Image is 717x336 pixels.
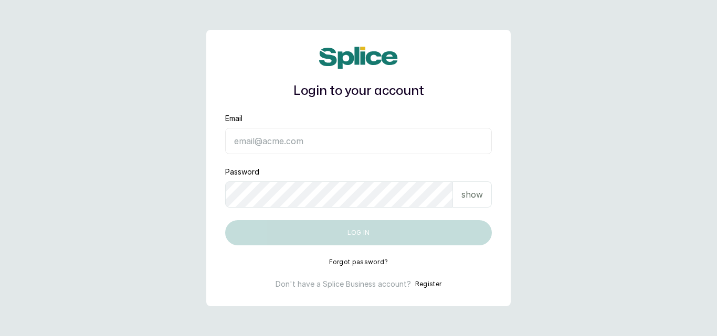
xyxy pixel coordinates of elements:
label: Email [225,113,242,124]
button: Register [415,279,441,289]
button: Log in [225,220,492,245]
button: Forgot password? [329,258,388,266]
label: Password [225,167,259,177]
p: show [461,188,483,201]
h1: Login to your account [225,82,492,101]
p: Don't have a Splice Business account? [276,279,411,289]
input: email@acme.com [225,128,492,154]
